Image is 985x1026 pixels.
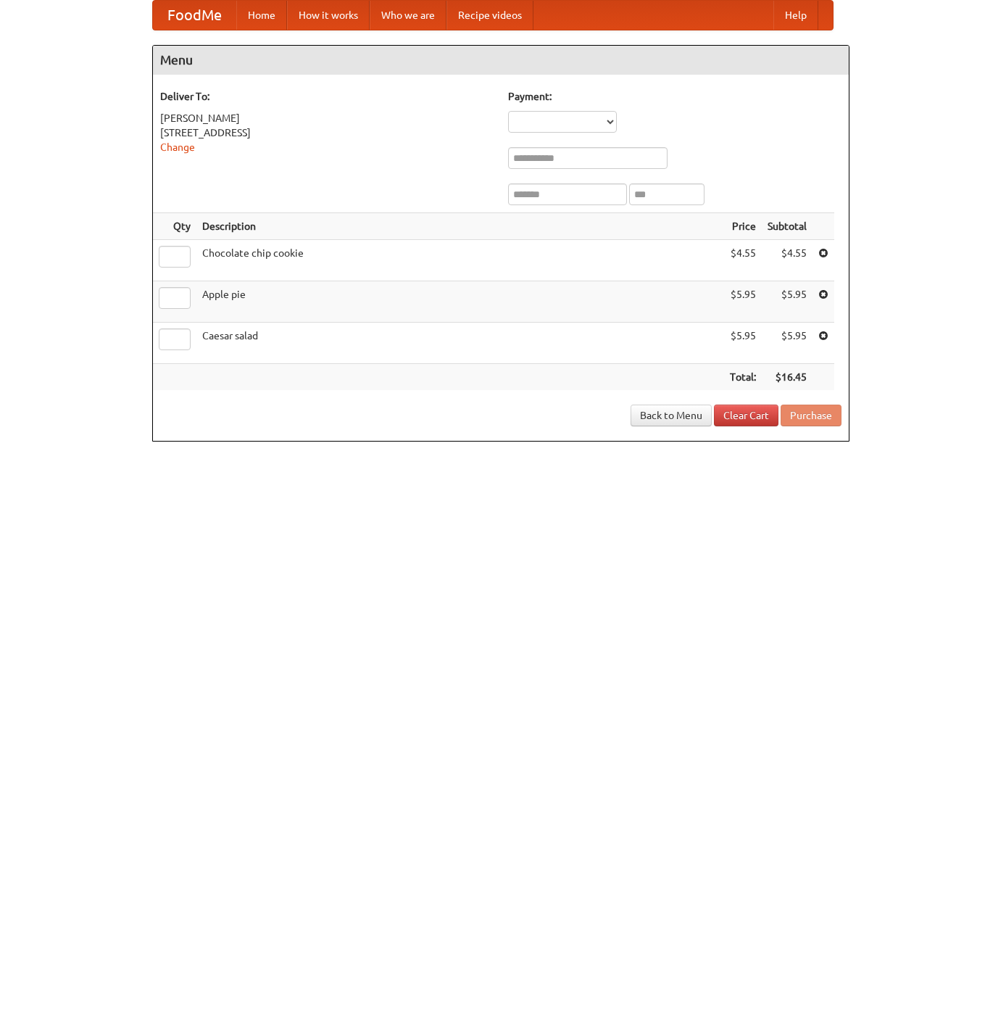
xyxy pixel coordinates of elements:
[762,240,812,281] td: $4.55
[446,1,533,30] a: Recipe videos
[762,364,812,391] th: $16.45
[714,405,778,426] a: Clear Cart
[724,281,762,323] td: $5.95
[781,405,841,426] button: Purchase
[287,1,370,30] a: How it works
[236,1,287,30] a: Home
[724,213,762,240] th: Price
[160,89,494,104] h5: Deliver To:
[160,111,494,125] div: [PERSON_NAME]
[762,281,812,323] td: $5.95
[196,281,724,323] td: Apple pie
[196,323,724,364] td: Caesar salad
[762,323,812,364] td: $5.95
[724,364,762,391] th: Total:
[370,1,446,30] a: Who we are
[724,323,762,364] td: $5.95
[153,46,849,75] h4: Menu
[724,240,762,281] td: $4.55
[153,1,236,30] a: FoodMe
[153,213,196,240] th: Qty
[160,125,494,140] div: [STREET_ADDRESS]
[508,89,841,104] h5: Payment:
[196,240,724,281] td: Chocolate chip cookie
[762,213,812,240] th: Subtotal
[631,405,712,426] a: Back to Menu
[773,1,818,30] a: Help
[196,213,724,240] th: Description
[160,141,195,153] a: Change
